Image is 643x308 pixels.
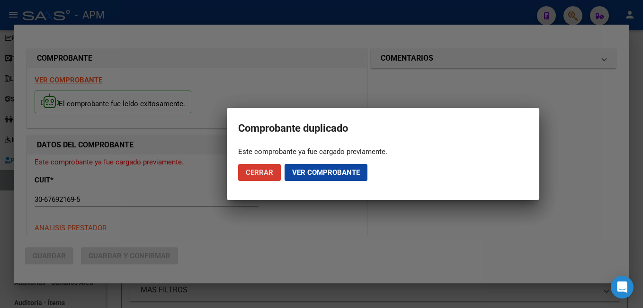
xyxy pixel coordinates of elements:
button: Cerrar [238,164,281,181]
h2: Comprobante duplicado [238,119,528,137]
span: Ver comprobante [292,168,360,177]
div: Open Intercom Messenger [611,276,634,299]
span: Cerrar [246,168,273,177]
div: Este comprobante ya fue cargado previamente. [238,147,528,156]
button: Ver comprobante [285,164,367,181]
